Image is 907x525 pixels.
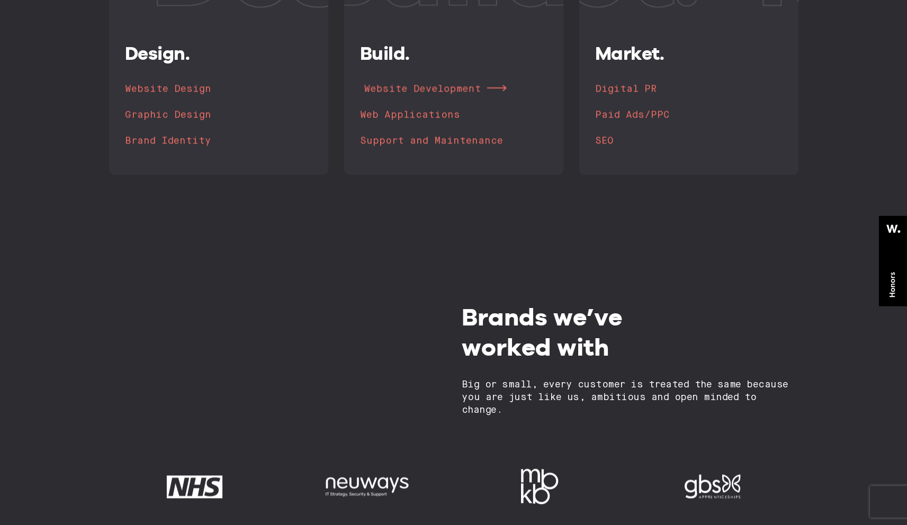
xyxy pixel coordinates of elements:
[125,133,312,148] a: Brand Identity
[125,82,211,96] h4: Website Design
[125,133,211,148] h4: Brand Identity
[125,107,211,122] h4: Graphic Design
[360,133,547,148] a: Support and Maintenance
[595,133,614,148] h4: SEO
[360,42,410,64] span: Build.
[125,82,312,97] a: Website Design
[595,82,783,97] a: Digital PR
[654,458,770,515] img: GBS Apprenticeships
[125,107,312,122] a: Graphic Design
[360,107,460,122] h4: Web Applications
[137,458,253,515] img: NHS
[364,82,551,97] a: Website Development
[595,107,783,122] a: Paid Ads/PPC
[595,42,664,64] span: Market.
[310,458,425,515] img: Neuways
[595,133,783,148] a: SEO
[462,378,791,416] h3: Big or small, every customer is treated the same because you are just like us, ambitious and open...
[125,42,190,64] span: Design.
[595,107,669,122] h4: Paid Ads/PPC
[360,107,547,122] a: Web Applications
[462,301,791,362] h2: Brands we’ve worked with
[364,82,481,96] h4: Website Development
[360,133,503,148] h4: Support and Maintenance
[595,82,657,96] h4: Digital PR
[482,458,597,515] img: MBKB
